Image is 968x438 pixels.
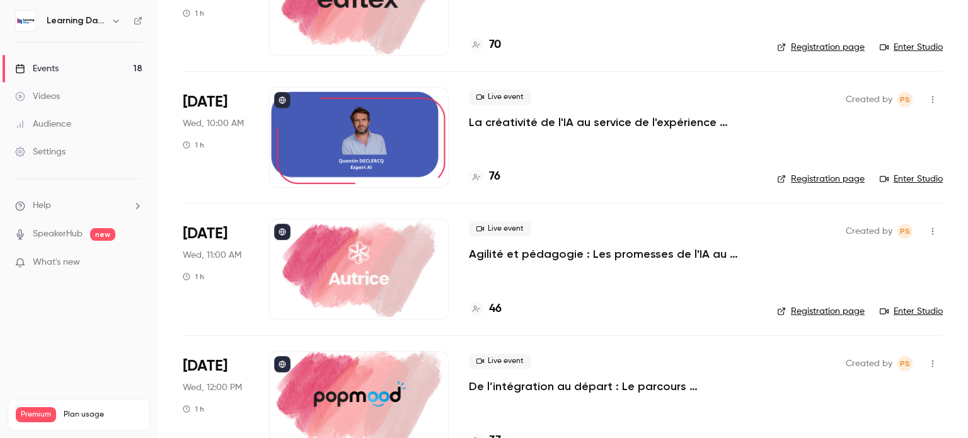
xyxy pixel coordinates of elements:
[469,246,757,262] a: Agilité et pédagogie : Les promesses de l'IA au service de l'expérience apprenante sont-elles ten...
[880,173,943,185] a: Enter Studio
[183,117,244,130] span: Wed, 10:00 AM
[183,381,242,394] span: Wed, 12:00 PM
[15,62,59,75] div: Events
[64,410,142,420] span: Plan usage
[897,92,913,107] span: Prad Selvarajah
[846,224,892,239] span: Created by
[489,168,500,185] h4: 76
[846,92,892,107] span: Created by
[15,146,66,158] div: Settings
[469,354,531,369] span: Live event
[33,228,83,241] a: SpeakerHub
[777,173,865,185] a: Registration page
[127,257,142,268] iframe: Noticeable Trigger
[15,199,142,212] li: help-dropdown-opener
[469,301,502,318] a: 46
[469,379,757,394] a: De l’intégration au départ : Le parcours collaborateur comme moteur de fidélité et de performance
[183,8,204,18] div: 1 h
[469,37,501,54] a: 70
[469,221,531,236] span: Live event
[183,249,241,262] span: Wed, 11:00 AM
[900,92,910,107] span: PS
[846,356,892,371] span: Created by
[33,199,51,212] span: Help
[183,87,249,188] div: Oct 8 Wed, 10:00 AM (Europe/Paris)
[489,37,501,54] h4: 70
[183,140,204,150] div: 1 h
[897,356,913,371] span: Prad Selvarajah
[15,118,71,130] div: Audience
[880,305,943,318] a: Enter Studio
[897,224,913,239] span: Prad Selvarajah
[469,115,757,130] a: La créativité de l'IA au service de l'expérience apprenante.
[183,404,204,414] div: 1 h
[880,41,943,54] a: Enter Studio
[777,305,865,318] a: Registration page
[900,224,910,239] span: PS
[183,272,204,282] div: 1 h
[183,92,228,112] span: [DATE]
[183,219,249,320] div: Oct 8 Wed, 11:00 AM (Europe/Paris)
[777,41,865,54] a: Registration page
[16,11,36,31] img: Learning Days
[489,301,502,318] h4: 46
[183,224,228,244] span: [DATE]
[900,356,910,371] span: PS
[183,356,228,376] span: [DATE]
[469,89,531,105] span: Live event
[469,168,500,185] a: 76
[47,14,106,27] h6: Learning Days
[90,228,115,241] span: new
[15,90,60,103] div: Videos
[33,256,80,269] span: What's new
[16,407,56,422] span: Premium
